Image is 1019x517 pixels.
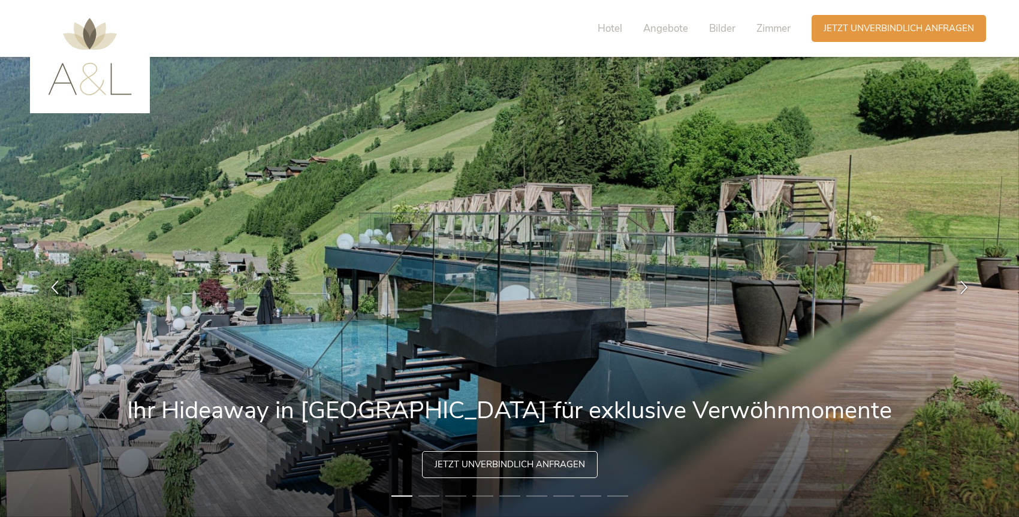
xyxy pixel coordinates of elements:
[435,458,585,471] span: Jetzt unverbindlich anfragen
[709,22,735,35] span: Bilder
[643,22,688,35] span: Angebote
[48,18,132,95] img: AMONTI & LUNARIS Wellnessresort
[824,22,974,35] span: Jetzt unverbindlich anfragen
[598,22,622,35] span: Hotel
[756,22,791,35] span: Zimmer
